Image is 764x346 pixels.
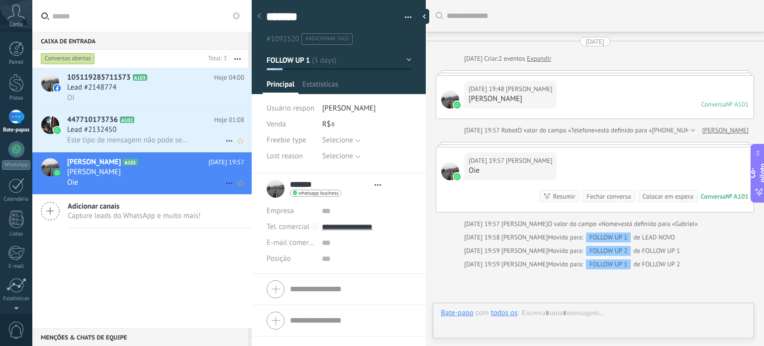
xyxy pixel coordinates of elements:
div: Colocar em espera [643,192,693,201]
span: Selecione [322,151,353,161]
span: #1092520 [267,34,299,44]
div: Venda [267,116,315,132]
div: [PERSON_NAME] [469,94,552,104]
span: Freebie type [267,136,306,144]
span: Selecione [322,135,353,145]
div: [DATE] 19:57 [464,125,501,135]
font: Hoje 04:00 [214,73,244,82]
a: [PERSON_NAME] [702,125,749,135]
span: E-mail comercial [267,238,320,247]
font: Capture leads do WhatsApp e muito mais! [68,211,200,221]
span: [PERSON_NAME] [322,104,376,113]
font: Total: 3 [208,55,227,62]
div: [DATE] 19:48 [469,84,506,94]
font: Conversas abertas [45,55,91,62]
span: Principal [267,80,294,94]
button: E-mail comercial [267,235,314,251]
button: Mais [227,50,248,68]
img: waba.svg [454,173,461,180]
font: Adicionar canais [68,202,119,211]
div: Resumir [553,192,575,201]
a: Expandir [527,54,551,64]
span: Gabriel Alencar [501,220,548,228]
div: FOLLOW UP 2 [586,246,631,256]
span: O valor do campo «Telefone» [518,125,598,135]
font: Painel [9,59,23,66]
span: Robot [501,126,517,134]
span: A102 [120,116,134,123]
div: FOLLOW UP 1 [586,259,631,269]
font: Menções & Chats de equipe [41,334,127,342]
span: Tel. comercial [267,222,309,231]
span: com [476,308,489,318]
font: Lead #2132450 [67,125,116,134]
span: Venda [267,119,286,129]
div: de LEAD NOVO [548,232,675,242]
font: Calendário [3,196,28,203]
div: [DATE] 19:59 [464,246,501,256]
a: avataricon105119285711573A103Hoje 04:00Lead #2148774OI [32,68,252,110]
button: Selecione [322,132,361,148]
img: icon [54,85,61,92]
font: 105119285711573 [67,73,131,82]
span: Movido para: [548,232,583,242]
span: A103 [133,74,147,81]
img: waba.svg [454,102,461,109]
span: Gabriel Alencar [501,260,548,268]
span: O valor do campo «Nome» [548,219,621,229]
span: Usuário responsável [267,104,331,113]
span: A101 [123,159,137,165]
font: 447710173736 [67,115,118,124]
font: Oie [67,178,78,187]
div: [DATE] 19:59 [464,259,501,269]
span: Movido para: [548,246,583,256]
font: [DATE] 19:57 [208,158,244,166]
font: Bate-papos [3,126,29,133]
span: Posição [267,255,290,262]
font: [PERSON_NAME] [67,157,121,167]
span: está definido para «[PHONE_NUMBER]» [598,125,707,135]
span: #adicionar tags [305,35,349,42]
div: Freebie type [267,132,315,148]
button: Selecione [322,148,361,164]
font: [PERSON_NAME] [67,167,121,177]
div: Conversa [701,100,726,109]
span: está definido para «Gabriel» [621,219,698,229]
font: E-mail [8,263,23,270]
font: Hoje 01:08 [214,115,244,124]
div: [DATE] [586,37,604,46]
div: Empresa [267,203,314,219]
span: Gabriel [441,91,459,109]
div: № A101 [726,192,749,201]
font: Listas [9,231,23,237]
div: [DATE] 19:57 [464,219,501,229]
span: Gabriel [441,162,459,180]
div: Conversa [701,192,726,201]
div: de FOLLOW UP 2 [548,259,680,269]
div: FOLLOW UP 1 [586,232,631,242]
img: icon [54,127,61,134]
a: avataricon447710173736A102Hoje 01:08Lead #2132450Este tipo de mensagem não pode ser exibido porqu... [32,110,252,152]
div: R$ [322,116,411,132]
font: Caixa de entrada [41,38,95,45]
div: [DATE] 19:58 [464,232,501,242]
span: Gabriel Alencar [501,233,548,241]
font: Este tipo de mensagem não pode ser exibido porque ainda não é suportado. [67,135,309,145]
a: avataricon[PERSON_NAME]A101[DATE] 19:57[PERSON_NAME]Oie [32,152,252,194]
div: № A101 [726,100,749,109]
div: Lost reason [267,148,315,164]
div: ocultar [419,9,429,24]
span: whatsapp business [298,191,338,196]
div: Criar: [464,54,551,64]
div: [DATE] 19:57 [469,156,506,166]
span: 2 eventos [498,54,525,64]
font: OI [67,93,75,103]
font: WhatsApp [4,161,28,168]
div: Fechar conversa [586,192,631,201]
div: Oie [469,166,552,176]
span: : [517,308,519,318]
span: Movido para: [548,259,583,269]
span: Gabriel [506,84,552,94]
div: de FOLLOW UP 1 [548,246,680,256]
div: todos os [491,308,518,317]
